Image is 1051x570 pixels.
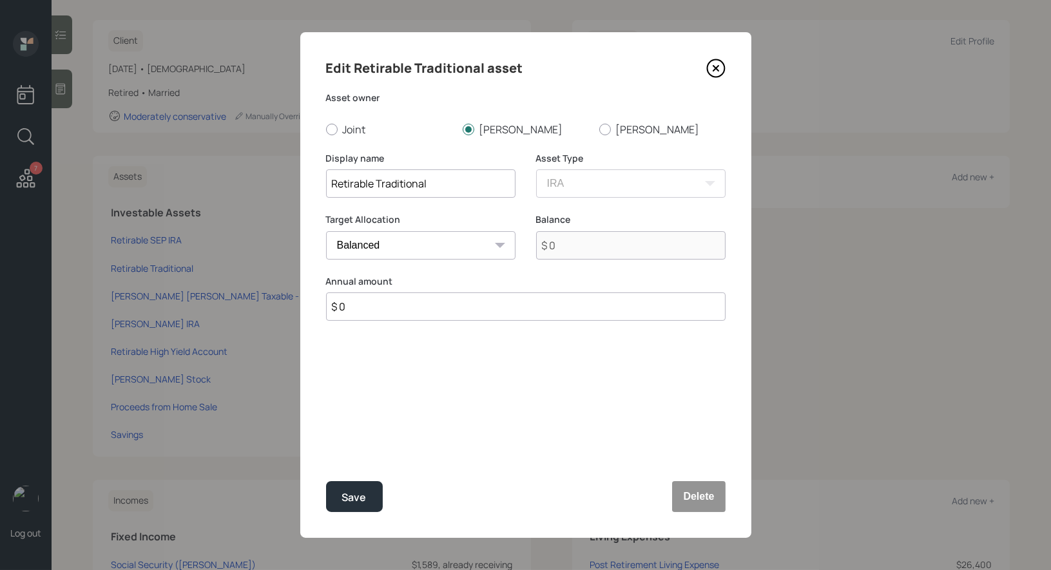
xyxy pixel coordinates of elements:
[342,489,367,506] div: Save
[463,122,589,137] label: [PERSON_NAME]
[326,58,523,79] h4: Edit Retirable Traditional asset
[536,213,726,226] label: Balance
[599,122,726,137] label: [PERSON_NAME]
[326,275,726,288] label: Annual amount
[326,91,726,104] label: Asset owner
[536,152,726,165] label: Asset Type
[326,122,452,137] label: Joint
[326,481,383,512] button: Save
[326,152,516,165] label: Display name
[326,213,516,226] label: Target Allocation
[672,481,725,512] button: Delete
